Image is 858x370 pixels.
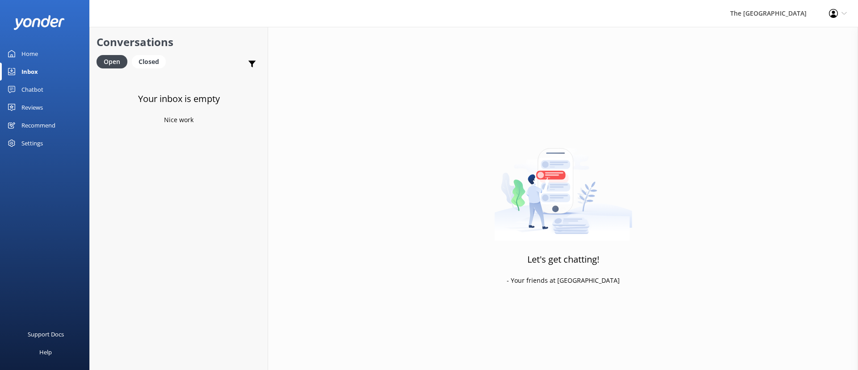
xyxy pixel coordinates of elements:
p: Nice work [164,115,193,125]
img: artwork of a man stealing a conversation from at giant smartphone [494,129,632,241]
h2: Conversations [97,34,261,51]
h3: Your inbox is empty [138,92,220,106]
div: Support Docs [28,325,64,343]
div: Reviews [21,98,43,116]
div: Inbox [21,63,38,81]
div: Recommend [21,116,55,134]
h3: Let's get chatting! [527,252,599,267]
img: yonder-white-logo.png [13,15,65,30]
div: Settings [21,134,43,152]
div: Chatbot [21,81,43,98]
div: Home [21,45,38,63]
a: Closed [132,56,170,66]
div: Help [39,343,52,361]
div: Closed [132,55,166,68]
div: Open [97,55,127,68]
p: - Your friends at [GEOGRAPHIC_DATA] [507,276,620,285]
a: Open [97,56,132,66]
